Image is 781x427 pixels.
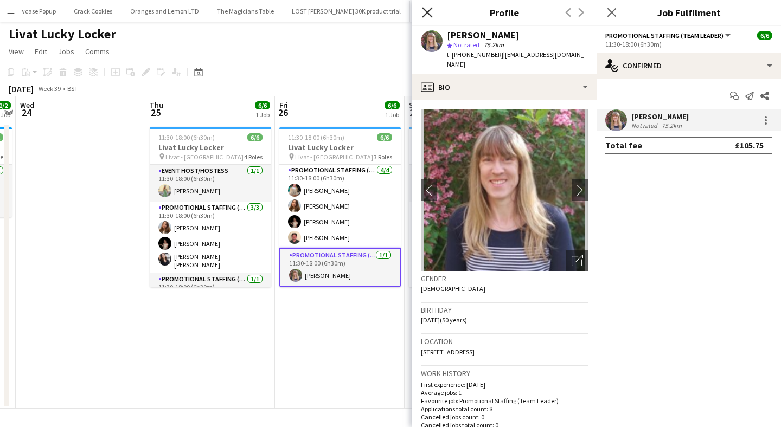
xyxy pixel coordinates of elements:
[374,153,392,161] span: 3 Roles
[4,44,28,59] a: View
[288,133,344,141] span: 11:30-18:00 (6h30m)
[67,85,78,93] div: BST
[279,100,288,110] span: Fri
[597,5,781,20] h3: Job Fulfilment
[735,140,764,151] div: £105.75
[121,1,208,22] button: Oranges and Lemon LTD
[255,101,270,109] span: 6/6
[85,47,110,56] span: Comms
[385,111,399,119] div: 1 Job
[150,202,271,273] app-card-role: Promotional Staffing (Brand Ambassadors)3/311:30-18:00 (6h30m)[PERSON_NAME][PERSON_NAME][PERSON_N...
[1,1,65,22] button: Showcase Popup
[421,413,588,421] p: Cancelled jobs count: 0
[65,1,121,22] button: Crack Cookies
[148,106,163,119] span: 25
[150,143,271,152] h3: Livat Lucky Locker
[421,397,588,405] p: Favourite job: Promotional Staffing (Team Leader)
[421,389,588,397] p: Average jobs: 1
[35,47,47,56] span: Edit
[255,111,270,119] div: 1 Job
[597,53,781,79] div: Confirmed
[421,348,475,356] span: [STREET_ADDRESS]
[208,1,283,22] button: The Magicians Table
[158,133,215,141] span: 11:30-18:00 (6h30m)
[9,47,24,56] span: View
[279,127,401,287] app-job-card: 11:30-18:00 (6h30m)6/6Livat Lucky Locker Livat - [GEOGRAPHIC_DATA]3 RolesEvent Host/Hostess1/111:...
[81,44,114,59] a: Comms
[421,109,588,271] img: Crew avatar or photo
[377,133,392,141] span: 6/6
[409,100,421,110] span: Sat
[9,83,34,94] div: [DATE]
[605,31,724,40] span: Promotional Staffing (Team Leader)
[279,143,401,152] h3: Livat Lucky Locker
[150,127,271,287] app-job-card: 11:30-18:00 (6h30m)6/6Livat Lucky Locker Livat - [GEOGRAPHIC_DATA]4 RolesEvent Host/Hostess1/111:...
[447,30,520,40] div: [PERSON_NAME]
[58,47,74,56] span: Jobs
[421,368,588,378] h3: Work history
[385,101,400,109] span: 6/6
[757,31,772,40] span: 6/6
[482,41,506,49] span: 75.2km
[150,100,163,110] span: Thu
[605,40,772,48] div: 11:30-18:00 (6h30m)
[409,202,530,289] app-card-role: Promotional Staffing (Brand Ambassadors)4/411:30-18:00 (6h30m)[PERSON_NAME][PERSON_NAME][PERSON_N...
[165,153,244,161] span: Livat - [GEOGRAPHIC_DATA]
[447,50,503,59] span: t. [PHONE_NUMBER]
[278,106,288,119] span: 26
[412,5,597,20] h3: Profile
[421,405,588,413] p: Applications total count: 8
[421,274,588,283] h3: Gender
[20,100,34,110] span: Wed
[410,1,475,22] button: EcoX Renewables
[54,44,79,59] a: Jobs
[30,44,52,59] a: Edit
[566,250,588,271] div: Open photos pop-in
[9,26,116,42] h1: Livat Lucky Locker
[247,133,263,141] span: 6/6
[283,1,410,22] button: LOST [PERSON_NAME] 30K product trial
[295,153,373,161] span: Livat - [GEOGRAPHIC_DATA]
[447,50,584,68] span: | [EMAIL_ADDRESS][DOMAIN_NAME]
[244,153,263,161] span: 4 Roles
[631,112,689,121] div: [PERSON_NAME]
[279,248,401,287] app-card-role: Promotional Staffing (Team Leader)1/111:30-18:00 (6h30m)[PERSON_NAME]
[36,85,63,93] span: Week 39
[605,31,732,40] button: Promotional Staffing (Team Leader)
[409,127,530,287] app-job-card: 11:30-18:00 (6h30m)6/6Livat Lucky Locker Livat - [GEOGRAPHIC_DATA]3 RolesEvent Host/Hostess1/111:...
[605,140,642,151] div: Total fee
[409,165,530,202] app-card-role: Event Host/Hostess1/111:30-18:00 (6h30m)[PERSON_NAME]
[631,121,660,130] div: Not rated
[279,164,401,248] app-card-role: Promotional Staffing (Brand Ambassadors)4/411:30-18:00 (6h30m)[PERSON_NAME][PERSON_NAME][PERSON_N...
[421,305,588,315] h3: Birthday
[453,41,479,49] span: Not rated
[150,273,271,310] app-card-role: Promotional Staffing (Team Leader)1/111:30-18:00 (6h30m)
[150,165,271,202] app-card-role: Event Host/Hostess1/111:30-18:00 (6h30m)[PERSON_NAME]
[660,121,684,130] div: 75.2km
[421,337,588,346] h3: Location
[421,284,485,293] span: [DEMOGRAPHIC_DATA]
[421,380,588,389] p: First experience: [DATE]
[412,74,597,100] div: Bio
[18,106,34,119] span: 24
[407,106,421,119] span: 27
[421,316,467,324] span: [DATE] (50 years)
[409,143,530,152] h3: Livat Lucky Locker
